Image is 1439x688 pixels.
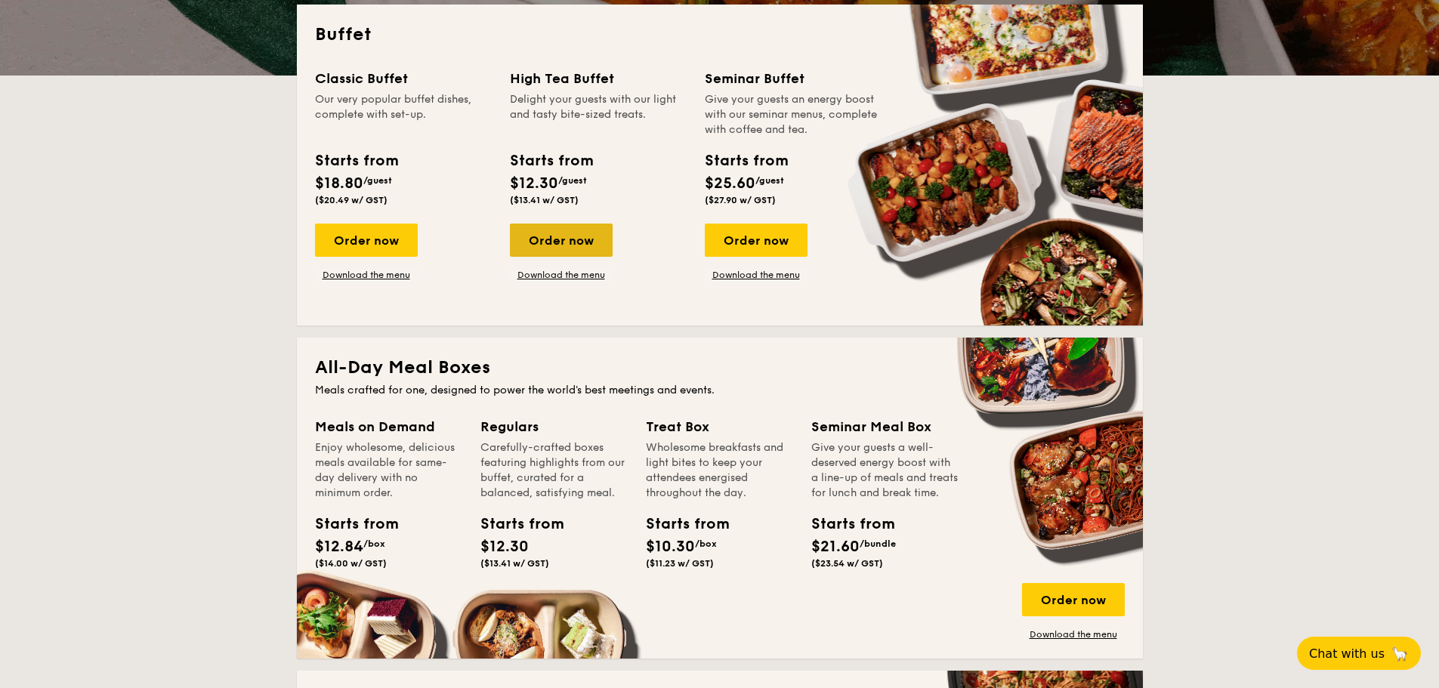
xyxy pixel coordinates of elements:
div: Wholesome breakfasts and light bites to keep your attendees energised throughout the day. [646,440,793,501]
div: Starts from [480,513,548,535]
div: Order now [1022,583,1125,616]
div: Order now [510,224,613,257]
span: ($27.90 w/ GST) [705,195,776,205]
span: 🦙 [1391,645,1409,662]
span: /guest [363,175,392,186]
span: ($13.41 w/ GST) [510,195,579,205]
span: /box [695,538,717,549]
span: ($13.41 w/ GST) [480,558,549,569]
div: Meals on Demand [315,416,462,437]
div: Meals crafted for one, designed to power the world's best meetings and events. [315,383,1125,398]
div: Carefully-crafted boxes featuring highlights from our buffet, curated for a balanced, satisfying ... [480,440,628,501]
span: ($23.54 w/ GST) [811,558,883,569]
span: $21.60 [811,538,860,556]
h2: Buffet [315,23,1125,47]
span: ($14.00 w/ GST) [315,558,387,569]
div: Starts from [510,150,592,172]
span: $12.84 [315,538,363,556]
div: Give your guests a well-deserved energy boost with a line-up of meals and treats for lunch and br... [811,440,959,501]
h2: All-Day Meal Boxes [315,356,1125,380]
span: /guest [558,175,587,186]
div: High Tea Buffet [510,68,687,89]
span: $12.30 [480,538,529,556]
div: Enjoy wholesome, delicious meals available for same-day delivery with no minimum order. [315,440,462,501]
span: $25.60 [705,174,755,193]
span: Chat with us [1309,646,1385,661]
span: $12.30 [510,174,558,193]
span: /bundle [860,538,896,549]
div: Our very popular buffet dishes, complete with set-up. [315,92,492,137]
div: Treat Box [646,416,793,437]
button: Chat with us🦙 [1297,637,1421,670]
div: Starts from [315,513,383,535]
span: $10.30 [646,538,695,556]
div: Seminar Meal Box [811,416,959,437]
div: Give your guests an energy boost with our seminar menus, complete with coffee and tea. [705,92,882,137]
div: Regulars [480,416,628,437]
div: Order now [705,224,808,257]
span: $18.80 [315,174,363,193]
div: Classic Buffet [315,68,492,89]
div: Starts from [315,150,397,172]
div: Starts from [705,150,787,172]
span: /guest [755,175,784,186]
a: Download the menu [705,269,808,281]
div: Delight your guests with our light and tasty bite-sized treats. [510,92,687,137]
a: Download the menu [315,269,418,281]
div: Starts from [646,513,714,535]
div: Starts from [811,513,879,535]
a: Download the menu [1022,628,1125,640]
span: /box [363,538,385,549]
div: Seminar Buffet [705,68,882,89]
div: Order now [315,224,418,257]
span: ($20.49 w/ GST) [315,195,388,205]
a: Download the menu [510,269,613,281]
span: ($11.23 w/ GST) [646,558,714,569]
